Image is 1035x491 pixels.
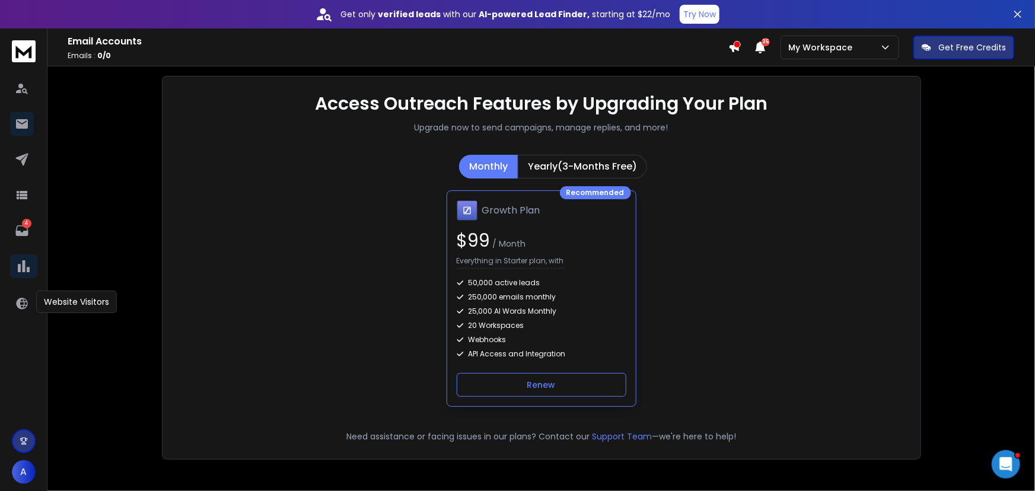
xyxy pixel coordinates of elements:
[592,431,652,442] button: Support Team
[457,335,626,345] div: Webhooks
[457,256,564,269] p: Everything in Starter plan, with
[938,42,1006,53] p: Get Free Credits
[482,203,540,218] h1: Growth Plan
[68,51,728,60] p: Emails :
[315,93,768,114] h1: Access Outreach Features by Upgrading Your Plan
[479,8,590,20] strong: AI-powered Lead Finder,
[457,307,626,316] div: 25,000 AI Words Monthly
[457,373,626,397] button: Renew
[340,8,670,20] p: Get only with our starting at $22/mo
[560,186,631,199] div: Recommended
[179,431,904,442] p: Need assistance or facing issues in our plans? Contact our —we're here to help!
[913,36,1014,59] button: Get Free Credits
[12,460,36,484] button: A
[457,200,477,221] img: Growth Plan icon
[12,40,36,62] img: logo
[415,122,668,133] p: Upgrade now to send campaigns, manage replies, and more!
[22,219,31,228] p: 4
[457,278,626,288] div: 50,000 active leads
[518,155,647,178] button: Yearly(3-Months Free)
[788,42,857,53] p: My Workspace
[378,8,441,20] strong: verified leads
[680,5,719,24] button: Try Now
[457,228,491,253] span: $ 99
[992,450,1020,479] iframe: Intercom live chat
[457,292,626,302] div: 250,000 emails monthly
[457,349,626,359] div: API Access and Integration
[68,34,728,49] h1: Email Accounts
[762,38,770,46] span: 35
[36,291,117,313] div: Website Visitors
[10,219,34,243] a: 4
[683,8,716,20] p: Try Now
[459,155,518,178] button: Monthly
[457,321,626,330] div: 20 Workspaces
[97,50,111,60] span: 0 / 0
[491,238,526,250] span: / Month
